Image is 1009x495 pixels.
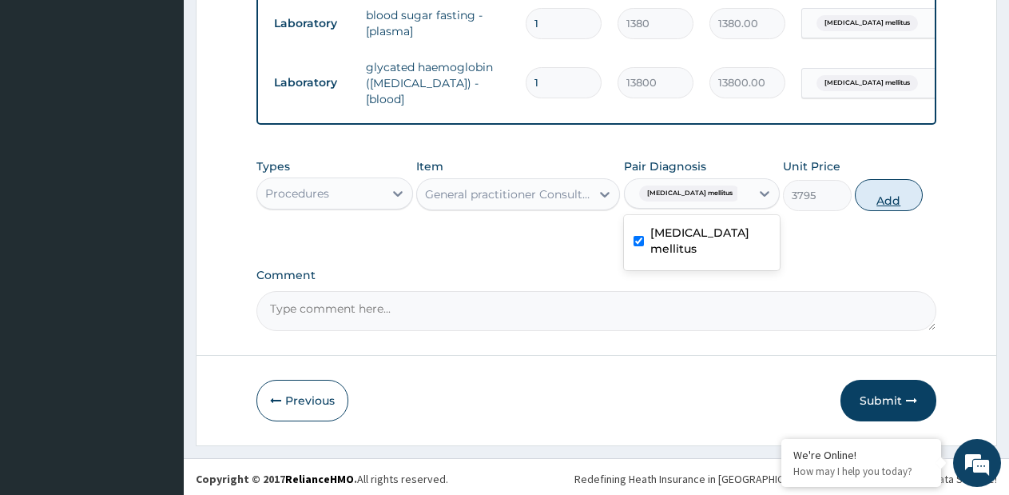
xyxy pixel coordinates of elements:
[262,8,300,46] div: Minimize live chat window
[639,186,741,202] span: [MEDICAL_DATA] mellitus
[256,380,348,421] button: Previous
[266,9,358,38] td: Laboratory
[416,158,443,174] label: Item
[793,465,929,478] p: How may I help you today?
[196,472,357,486] strong: Copyright © 2017 .
[793,448,929,462] div: We're Online!
[425,186,592,202] div: General practitioner Consultation first outpatient consultation
[358,51,518,115] td: glycated haemoglobin ([MEDICAL_DATA]) - [blood]
[265,186,329,202] div: Procedures
[285,472,354,486] a: RelianceHMO
[256,160,290,174] label: Types
[840,380,936,421] button: Submit
[30,80,65,120] img: d_794563401_company_1708531726252_794563401
[256,269,936,282] label: Comment
[8,327,304,383] textarea: Type your message and hit 'Enter'
[783,158,840,174] label: Unit Price
[93,146,220,308] span: We're online!
[624,158,706,174] label: Pair Diagnosis
[83,90,268,110] div: Chat with us now
[855,179,923,211] button: Add
[816,75,918,91] span: [MEDICAL_DATA] mellitus
[266,68,358,98] td: Laboratory
[650,225,771,257] label: [MEDICAL_DATA] mellitus
[816,15,918,31] span: [MEDICAL_DATA] mellitus
[574,471,997,487] div: Redefining Heath Insurance in [GEOGRAPHIC_DATA] using Telemedicine and Data Science!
